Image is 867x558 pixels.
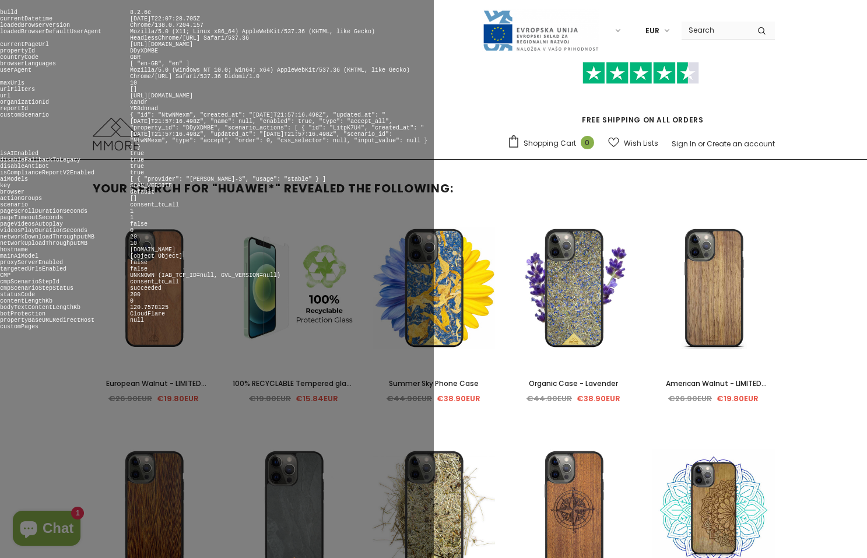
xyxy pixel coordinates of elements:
span: Shopping Cart [524,138,576,149]
pre: false [130,266,148,272]
span: FREE SHIPPING ON ALL ORDERS [507,67,775,125]
pre: 10 [130,80,137,86]
pre: DDyXDMBE [130,48,158,54]
span: Organic Case - Lavender [529,378,618,388]
pre: null [130,317,144,324]
span: American Walnut - LIMITED EDITION [666,378,767,401]
pre: CloudFlare [130,311,165,317]
a: Organic Case - Lavender [513,377,635,390]
pre: true [130,157,144,163]
a: Create an account [707,139,775,149]
pre: Chrome/138.0.7204.157 [130,22,203,29]
span: Summer Sky Phone Case [389,378,479,388]
pre: [ "en-GB", "en" ] [130,61,189,67]
pre: [DOMAIN_NAME] [130,247,175,253]
pre: UNKNOWN (IAB_TCF_ID=null, GVL_VERSION=null) [130,272,280,279]
pre: Mozilla/5.0 (X11; Linux x86_64) AppleWebKit/537.36 (KHTML, like Gecko) HeadlessChrome/[URL] Safar... [130,29,375,41]
img: Javni Razpis [482,9,599,52]
pre: true [130,170,144,176]
pre: [URL][DOMAIN_NAME] [130,93,193,99]
pre: false [130,259,148,266]
pre: false [130,221,148,227]
span: €19.80EUR [717,393,759,404]
pre: 120.7578125 [130,304,169,311]
pre: 0 [130,227,134,234]
span: €44.90EUR [526,393,572,404]
a: American Walnut - LIMITED EDITION [652,377,775,390]
pre: [] [130,195,137,202]
pre: 1 [130,215,134,221]
img: Trust Pilot Stars [582,62,699,85]
pre: true [130,150,144,157]
iframe: Customer reviews powered by Trustpilot [507,84,775,114]
pre: { "id": "NtwNMexm", "created_at": "[DATE]T21:57:16.498Z", "updated_at": "[DATE]T21:57:16.498Z", "... [130,112,427,150]
pre: [DATE]T22:07:28.705Z [130,16,200,22]
pre: [] [130,86,137,93]
pre: Mozilla/5.0 (Windows NT 10.0; Win64; x64) AppleWebKit/537.36 (KHTML, like Gecko) Chrome/[URL] Saf... [130,67,410,80]
span: €38.90EUR [577,393,620,404]
input: Search Site [682,22,749,38]
img: Real Organic Hanpicked Lavender Flowers held in Hand [513,225,635,351]
pre: 10 [130,240,137,247]
pre: [object Object] [130,253,182,259]
pre: succeeded [130,285,162,292]
pre: YR8dnnad [130,106,158,112]
pre: 200 [130,292,141,298]
pre: true [130,163,144,170]
span: or [698,139,705,149]
pre: 20 [130,234,137,240]
pre: 0 [130,298,134,304]
span: €38.90EUR [437,393,480,404]
a: Sign In [672,139,696,149]
a: Summer Sky Phone Case [373,377,495,390]
img: American Walnut Raw Wood [652,225,775,351]
pre: consent_to_all [130,279,179,285]
span: 0 [581,136,594,149]
a: Javni Razpis [482,25,599,35]
pre: SCAN_WEBSITE [130,183,172,189]
a: Shopping Cart 0 [507,135,600,152]
span: Wish Lists [624,138,658,149]
pre: consent_to_all [130,202,179,208]
img: Summer Sky Phone Case [373,225,495,351]
pre: default [130,189,155,195]
pre: 8.2.6e [130,9,151,16]
a: Wish Lists [608,133,658,153]
pre: 1 [130,208,134,215]
pre: [URL][DOMAIN_NAME] [130,41,193,48]
span: EUR [645,25,659,37]
pre: xandr [130,99,148,106]
span: €26.90EUR [668,393,712,404]
pre: GBR [130,54,141,61]
pre: [ { "provider": "[PERSON_NAME]-3", "usage": "stable" } ] [130,176,326,183]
